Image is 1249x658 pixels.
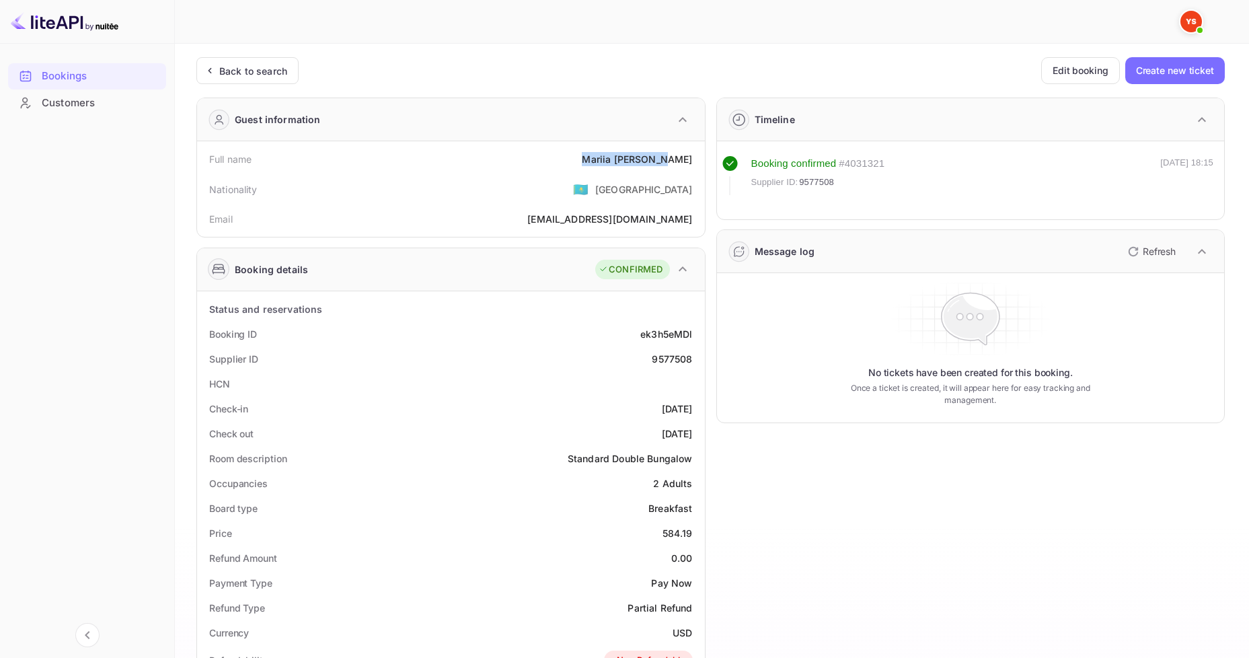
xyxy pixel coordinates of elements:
div: Timeline [755,112,795,126]
div: 0.00 [671,551,693,565]
div: CONFIRMED [599,263,663,277]
div: Pay Now [651,576,692,590]
div: 2 Adults [653,476,692,490]
div: Booking details [235,262,308,277]
div: Guest information [235,112,321,126]
div: Email [209,212,233,226]
button: Refresh [1120,241,1181,262]
div: [DATE] [662,427,693,441]
button: Create new ticket [1125,57,1225,84]
div: [EMAIL_ADDRESS][DOMAIN_NAME] [527,212,692,226]
div: Bookings [42,69,159,84]
div: Customers [42,96,159,111]
div: HCN [209,377,230,391]
div: Customers [8,90,166,116]
div: Occupancies [209,476,268,490]
div: Partial Refund [628,601,692,615]
div: [DATE] [662,402,693,416]
div: Full name [209,152,252,166]
div: Status and reservations [209,302,322,316]
div: Board type [209,501,258,515]
div: Room description [209,451,287,466]
p: No tickets have been created for this booking. [868,366,1073,379]
div: 9577508 [652,352,692,366]
div: Message log [755,244,815,258]
span: United States [573,177,589,201]
button: Edit booking [1041,57,1120,84]
div: 584.19 [663,526,693,540]
div: Mariia [PERSON_NAME] [582,152,692,166]
div: Nationality [209,182,258,196]
img: Yandex Support [1180,11,1202,32]
div: [DATE] 18:15 [1160,156,1213,195]
div: Check-in [209,402,248,416]
a: Bookings [8,63,166,88]
div: Refund Type [209,601,265,615]
div: Booking confirmed [751,156,837,172]
button: Collapse navigation [75,623,100,647]
div: Check out [209,427,254,441]
div: Payment Type [209,576,272,590]
p: Once a ticket is created, it will appear here for easy tracking and management. [834,382,1107,406]
span: 9577508 [799,176,834,189]
div: [GEOGRAPHIC_DATA] [595,182,693,196]
div: Standard Double Bungalow [568,451,693,466]
div: USD [673,626,692,640]
div: Price [209,526,232,540]
span: Supplier ID: [751,176,798,189]
div: Breakfast [648,501,692,515]
p: Refresh [1143,244,1176,258]
div: Refund Amount [209,551,277,565]
a: Customers [8,90,166,115]
img: LiteAPI logo [11,11,118,32]
div: Bookings [8,63,166,89]
div: Back to search [219,64,287,78]
div: Booking ID [209,327,257,341]
div: ek3h5eMDl [640,327,692,341]
div: # 4031321 [839,156,884,172]
div: Currency [209,626,249,640]
div: Supplier ID [209,352,258,366]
